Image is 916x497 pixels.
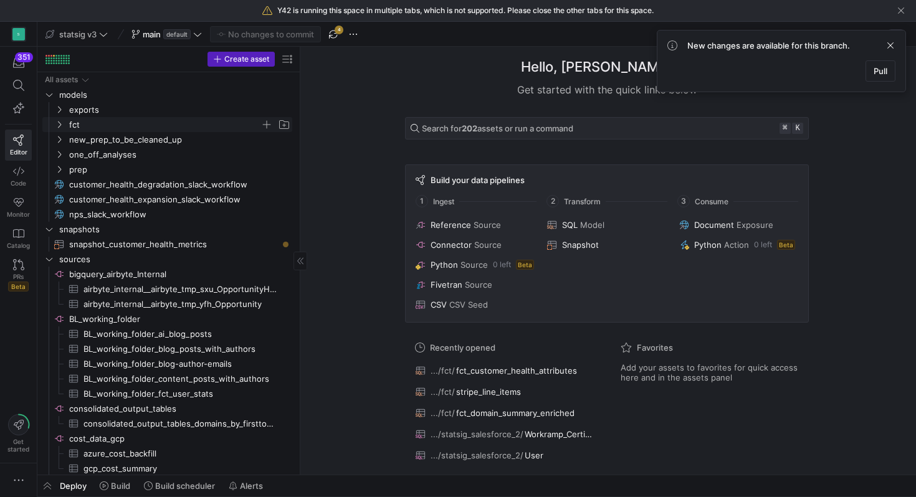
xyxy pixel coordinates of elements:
[42,341,292,356] div: Press SPACE to select this row.
[128,26,205,42] button: maindefault
[42,326,292,341] div: Press SPACE to select this row.
[42,461,292,476] a: gcp_cost_summary​​​​​​​​​
[69,267,290,282] span: bigquery_airbyte_Internal​​​​​​​​
[42,282,292,296] div: Press SPACE to select this row.
[10,148,27,156] span: Editor
[240,481,263,491] span: Alerts
[5,409,32,458] button: Getstarted
[155,481,215,491] span: Build scheduler
[413,362,596,379] button: .../fct/fct_customer_health_attributes
[42,431,292,446] div: Press SPACE to select this row.
[431,366,455,376] span: .../fct/
[83,387,278,401] span: BL_working_folder_fct_user_stats​​​​​​​​​
[143,29,161,39] span: main
[42,461,292,476] div: Press SPACE to select this row.
[5,223,32,254] a: Catalog
[42,386,292,401] div: Press SPACE to select this row.
[83,417,278,431] span: consolidated_output_tables_domains_by_firsttouch​​​​​​​​​
[42,177,292,192] a: customer_health_degradation_slack_workflow​​​​​
[42,416,292,431] div: Press SPACE to select this row.
[42,267,292,282] div: Press SPACE to select this row.
[42,296,292,311] div: Press SPACE to select this row.
[42,147,292,162] div: Press SPACE to select this row.
[780,123,791,134] kbd: ⌘
[42,371,292,386] a: BL_working_folder_content_posts_with_authors​​​​​​​​​
[42,87,292,102] div: Press SPACE to select this row.
[677,237,801,252] button: PythonAction0 leftBeta
[83,372,278,386] span: BL_working_folder_content_posts_with_authors​​​​​​​​​
[42,117,292,132] div: Press SPACE to select this row.
[694,240,722,250] span: Python
[69,163,290,177] span: prep
[5,130,32,161] a: Editor
[637,343,673,353] span: Favorites
[42,132,292,147] div: Press SPACE to select this row.
[83,282,278,296] span: airbyte_internal__airbyte_tmp_sxu_OpportunityHistory​​​​​​​​​
[42,207,292,222] div: Press SPACE to select this row.
[69,133,290,147] span: new_prep_to_be_cleaned_up
[792,123,803,134] kbd: k
[493,260,511,269] span: 0 left
[42,192,292,207] div: Press SPACE to select this row.
[94,475,136,496] button: Build
[11,179,26,187] span: Code
[42,102,292,117] div: Press SPACE to select this row.
[42,341,292,356] a: BL_working_folder_blog_posts_with_authors​​​​​​​​​
[69,177,278,192] span: customer_health_degradation_slack_workflow​​​​​
[422,123,573,133] span: Search for assets or run a command
[413,384,596,400] button: .../fct/stripe_line_items
[69,237,278,252] span: snapshot_customer_health_metrics​​​​​​​
[42,207,292,222] a: nps_slack_workflow​​​​​
[874,66,887,76] span: Pull
[562,240,599,250] span: Snapshot
[413,217,537,232] button: ReferenceSource
[5,161,32,192] a: Code
[69,148,290,162] span: one_off_analyses
[694,220,734,230] span: Document
[45,75,78,84] div: All assets
[60,481,87,491] span: Deploy
[42,446,292,461] a: azure_cost_backfill​​​​​​​​​
[42,192,292,207] a: customer_health_expansion_slack_workflow​​​​​
[42,356,292,371] div: Press SPACE to select this row.
[431,240,472,250] span: Connector
[224,55,269,64] span: Create asset
[465,280,492,290] span: Source
[208,52,275,67] button: Create asset
[456,366,577,376] span: fct_customer_health_attributes
[413,237,537,252] button: ConnectorSource
[15,52,33,62] div: 351
[42,401,292,416] div: Press SPACE to select this row.
[449,300,488,310] span: CSV Seed
[42,237,292,252] a: snapshot_customer_health_metrics​​​​​​​
[431,450,523,460] span: .../statsig_salesforce_2/
[277,6,654,15] span: Y42 is running this space in multiple tabs, which is not supported. Please close the other tabs f...
[516,260,534,270] span: Beta
[474,220,501,230] span: Source
[462,123,477,133] strong: 202
[525,429,593,439] span: Workramp_Certification
[430,343,495,353] span: Recently opened
[525,450,543,460] span: User
[562,220,578,230] span: SQL
[866,60,895,82] button: Pull
[83,327,278,341] span: BL_working_folder_ai_blog_posts​​​​​​​​​
[413,297,537,312] button: CSVCSV Seed
[83,447,278,461] span: azure_cost_backfill​​​​​​​​​
[59,29,97,39] span: statsig v3
[69,432,290,446] span: cost_data_gcp​​​​​​​​
[431,260,458,270] span: Python
[580,220,604,230] span: Model
[42,177,292,192] div: Press SPACE to select this row.
[431,387,455,397] span: .../fct/
[69,312,290,326] span: BL_working_folder​​​​​​​​
[111,481,130,491] span: Build
[677,217,801,232] button: DocumentExposure
[405,82,809,97] div: Get started with the quick links below
[42,162,292,177] div: Press SPACE to select this row.
[42,416,292,431] a: consolidated_output_tables_domains_by_firsttouch​​​​​​​​​
[42,386,292,401] a: BL_working_folder_fct_user_stats​​​​​​​​​
[13,273,24,280] span: PRs
[42,356,292,371] a: BL_working_folder_blog-author-emails​​​​​​​​​
[83,357,278,371] span: BL_working_folder_blog-author-emails​​​​​​​​​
